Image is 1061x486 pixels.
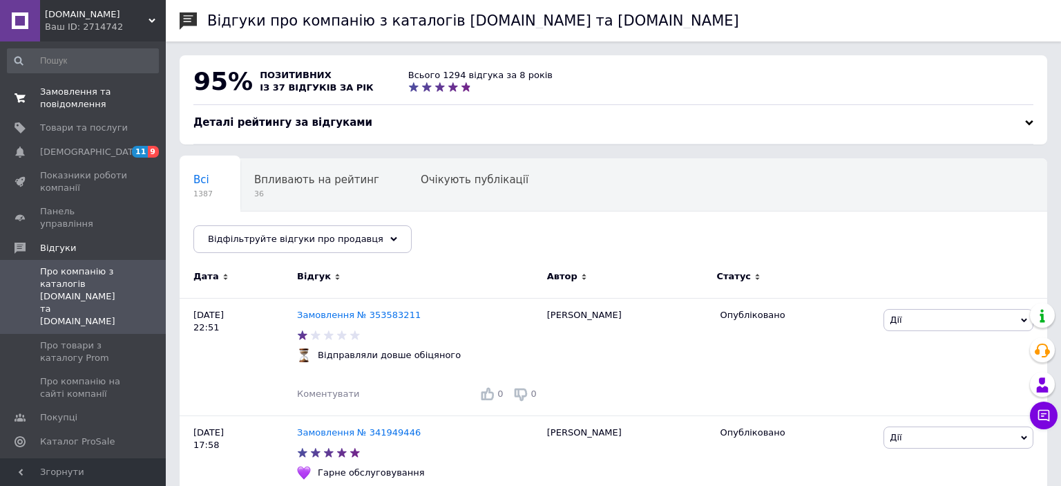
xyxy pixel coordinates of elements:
span: 95% [193,67,253,95]
span: Всі [193,174,209,186]
div: Відправляли довше обіцяного [314,349,464,362]
img: :purple_heart: [297,466,311,480]
button: Чат з покупцем [1030,402,1058,429]
span: 36 [254,189,379,199]
span: [DEMOGRAPHIC_DATA] [40,146,142,158]
span: позитивних [260,70,332,80]
span: Про товари з каталогу Prom [40,339,128,364]
span: Деталі рейтингу за відгуками [193,116,372,129]
span: Впливають на рейтинг [254,174,379,186]
span: Очікують публікації [421,174,528,186]
div: Опубліковані без коментаря [180,212,361,264]
span: Показники роботи компанії [40,169,128,194]
div: Опубліковано [720,309,874,321]
span: Дії [890,432,901,442]
span: Замовлення та повідомлення [40,86,128,111]
span: 9 [148,146,159,158]
span: Панель управління [40,205,128,230]
div: Ваш ID: 2714742 [45,21,166,33]
span: Товари та послуги [40,122,128,134]
span: Дії [890,315,901,325]
span: Про компанію на сайті компанії [40,375,128,400]
h1: Відгуки про компанію з каталогів [DOMAIN_NAME] та [DOMAIN_NAME] [207,12,739,29]
div: Опубліковано [720,427,874,439]
span: Відфільтруйте відгуки про продавця [208,234,383,244]
span: UltraSale.com.ua [45,8,149,21]
span: 1387 [193,189,213,199]
span: Опубліковані без комен... [193,226,334,239]
span: Про компанію з каталогів [DOMAIN_NAME] та [DOMAIN_NAME] [40,265,128,328]
input: Пошук [7,48,159,73]
div: Коментувати [297,388,359,400]
div: Гарне обслуговування [314,467,428,479]
span: 0 [497,389,503,399]
div: [PERSON_NAME] [540,298,714,415]
span: Автор [547,270,577,283]
div: [DATE] 22:51 [180,298,297,415]
span: 11 [132,146,148,158]
span: Дата [193,270,219,283]
span: Покупці [40,411,77,424]
img: :hourglass_flowing_sand: [297,348,311,362]
span: Відгук [297,270,331,283]
a: Замовлення № 341949446 [297,427,421,438]
span: Статус [717,270,752,283]
div: Деталі рейтингу за відгуками [193,115,1033,130]
span: Каталог ProSale [40,436,115,448]
span: Відгуки [40,242,76,254]
span: Коментувати [297,389,359,399]
a: Замовлення № 353583211 [297,310,421,320]
div: Всього 1294 відгука за 8 років [408,69,553,82]
span: із 37 відгуків за рік [260,82,374,93]
span: 0 [531,389,537,399]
